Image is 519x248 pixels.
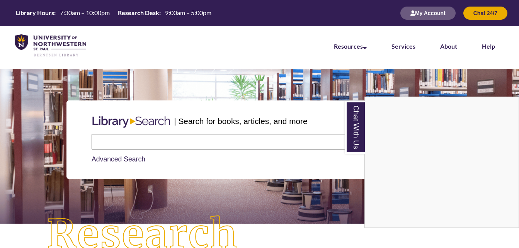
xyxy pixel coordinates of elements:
a: Services [391,42,415,50]
a: Chat With Us [345,101,365,154]
div: Chat With Us [364,97,519,228]
a: About [440,42,457,50]
iframe: Chat Widget [365,97,519,228]
a: Help [482,42,495,50]
img: UNWSP Library Logo [15,34,86,57]
a: Resources [334,42,367,50]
